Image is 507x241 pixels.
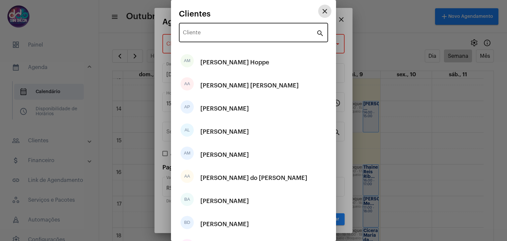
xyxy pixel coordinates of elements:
[200,76,299,95] div: [PERSON_NAME] [PERSON_NAME]
[200,168,307,188] div: [PERSON_NAME] do [PERSON_NAME]
[181,147,194,160] div: AM
[183,31,316,37] input: Pesquisar cliente
[321,7,329,15] mat-icon: close
[181,100,194,114] div: AP
[200,214,249,234] div: [PERSON_NAME]
[200,99,249,119] div: [PERSON_NAME]
[181,170,194,183] div: AA
[200,52,269,72] div: [PERSON_NAME] Hoppe
[179,10,211,18] span: Clientes
[200,191,249,211] div: [PERSON_NAME]
[181,216,194,229] div: BD
[181,77,194,90] div: AA
[181,193,194,206] div: BA
[181,123,194,137] div: AL
[200,122,249,142] div: [PERSON_NAME]
[200,145,249,165] div: [PERSON_NAME]
[181,54,194,67] div: AM
[316,29,324,37] mat-icon: search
